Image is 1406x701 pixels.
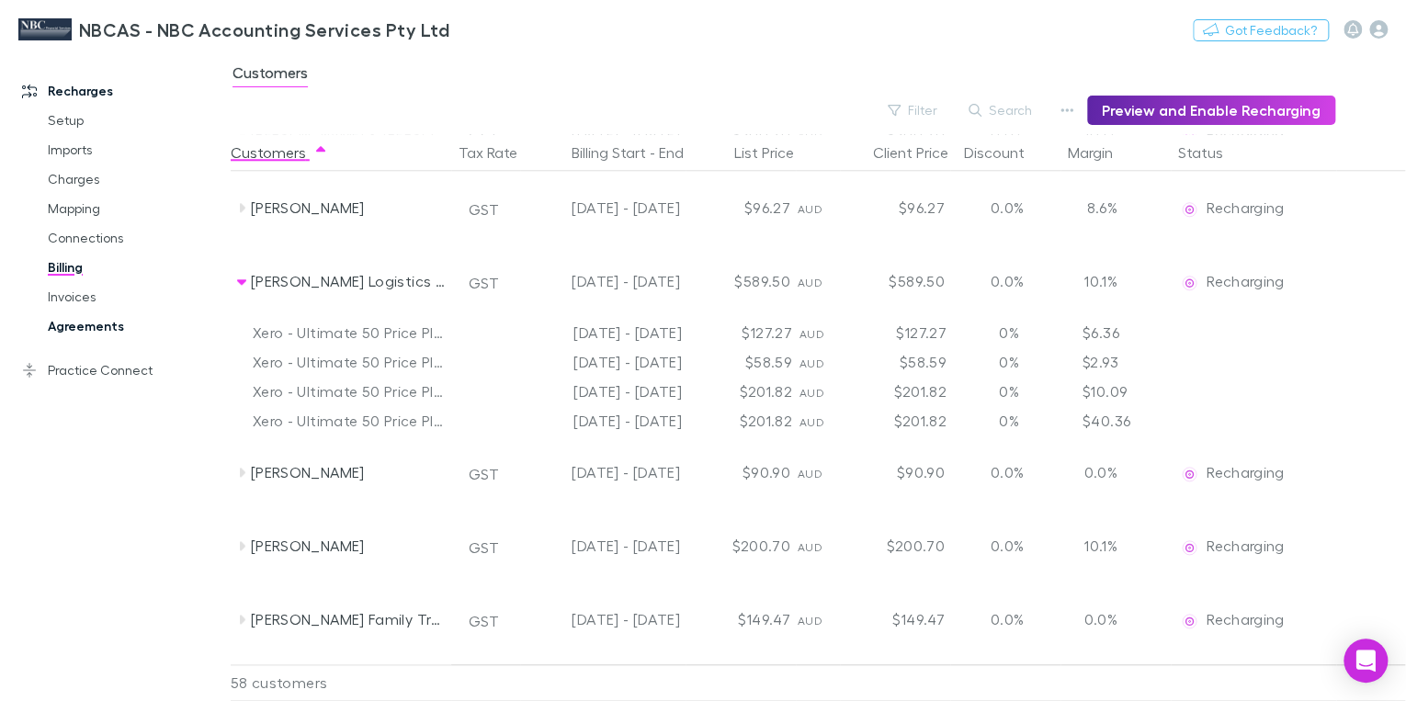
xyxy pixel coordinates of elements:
[799,415,824,429] span: AUD
[524,406,689,435] div: [DATE] - [DATE]
[842,582,952,656] div: $149.47
[952,171,1062,244] div: 0.0%
[687,509,798,582] div: $200.70
[689,347,799,377] div: $58.59
[952,582,1062,656] div: 0.0%
[529,509,680,582] div: [DATE] - [DATE]
[879,99,948,121] button: Filter
[529,435,680,509] div: [DATE] - [DATE]
[524,347,689,377] div: [DATE] - [DATE]
[1070,461,1117,483] p: 0.0%
[687,435,798,509] div: $90.90
[29,223,238,253] a: Connections
[29,282,238,311] a: Invoices
[4,76,238,106] a: Recharges
[1180,612,1198,630] img: Recharging
[799,356,824,370] span: AUD
[251,171,446,244] div: [PERSON_NAME]
[253,347,444,377] div: Xero - Ultimate 50 Price Plan
[1207,272,1285,289] span: Recharging
[954,318,1064,347] div: 0%
[7,7,460,51] a: NBCAS - NBC Accounting Services Pty Ltd
[1178,134,1245,171] button: Status
[844,318,954,347] div: $127.27
[689,406,799,435] div: $201.82
[232,63,308,87] span: Customers
[952,509,1062,582] div: 0.0%
[524,377,689,406] div: [DATE] - [DATE]
[1087,96,1335,125] button: Preview and Enable Recharging
[1207,610,1285,628] span: Recharging
[529,171,680,244] div: [DATE] - [DATE]
[954,377,1064,406] div: 0%
[29,311,238,341] a: Agreements
[689,377,799,406] div: $201.82
[799,386,824,400] span: AUD
[842,435,952,509] div: $90.90
[1180,274,1198,292] img: Recharging
[460,268,507,298] button: GST
[964,134,1047,171] button: Discount
[952,435,1062,509] div: 0.0%
[954,406,1064,435] div: 0%
[798,467,822,481] span: AUD
[79,18,449,40] h3: NBCAS - NBC Accounting Services Pty Ltd
[1064,406,1174,435] div: $40.36
[1070,535,1117,557] p: 10.1%
[1180,200,1198,219] img: Recharging
[529,244,680,318] div: [DATE] - [DATE]
[844,406,954,435] div: $201.82
[798,540,822,554] span: AUD
[952,244,1062,318] div: 0.0%
[1068,134,1135,171] button: Margin
[460,533,507,562] button: GST
[798,614,822,628] span: AUD
[29,194,238,223] a: Mapping
[231,664,451,701] div: 58 customers
[251,435,446,509] div: [PERSON_NAME]
[253,406,444,435] div: Xero - Ultimate 50 Price Plan
[842,244,952,318] div: $589.50
[687,171,798,244] div: $96.27
[29,106,238,135] a: Setup
[798,276,822,289] span: AUD
[460,606,507,636] button: GST
[251,244,446,318] div: [PERSON_NAME] Logistics Pty Ltd
[251,509,446,582] div: [PERSON_NAME]
[572,134,706,171] button: Billing Start - End
[29,253,238,282] a: Billing
[842,509,952,582] div: $200.70
[1064,347,1174,377] div: $2.93
[1180,465,1198,483] img: Recharging
[1193,19,1329,41] button: Got Feedback?
[251,582,446,656] div: [PERSON_NAME] Family Trust
[1064,318,1174,347] div: $6.36
[799,327,824,341] span: AUD
[460,195,507,224] button: GST
[1207,463,1285,481] span: Recharging
[954,347,1064,377] div: 0%
[1070,270,1117,292] p: 10.1%
[1070,197,1117,219] p: 8.6%
[1064,377,1174,406] div: $10.09
[524,318,689,347] div: [DATE] - [DATE]
[253,318,444,347] div: Xero - Ultimate 50 Price Plan
[687,244,798,318] div: $589.50
[1207,537,1285,554] span: Recharging
[959,99,1043,121] button: Search
[844,347,954,377] div: $58.59
[459,134,539,171] button: Tax Rate
[4,356,238,385] a: Practice Connect
[460,459,507,489] button: GST
[734,134,816,171] div: List Price
[844,377,954,406] div: $201.82
[1344,639,1388,683] div: Open Intercom Messenger
[231,134,328,171] button: Customers
[873,134,970,171] button: Client Price
[1207,198,1285,216] span: Recharging
[689,318,799,347] div: $127.27
[842,171,952,244] div: $96.27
